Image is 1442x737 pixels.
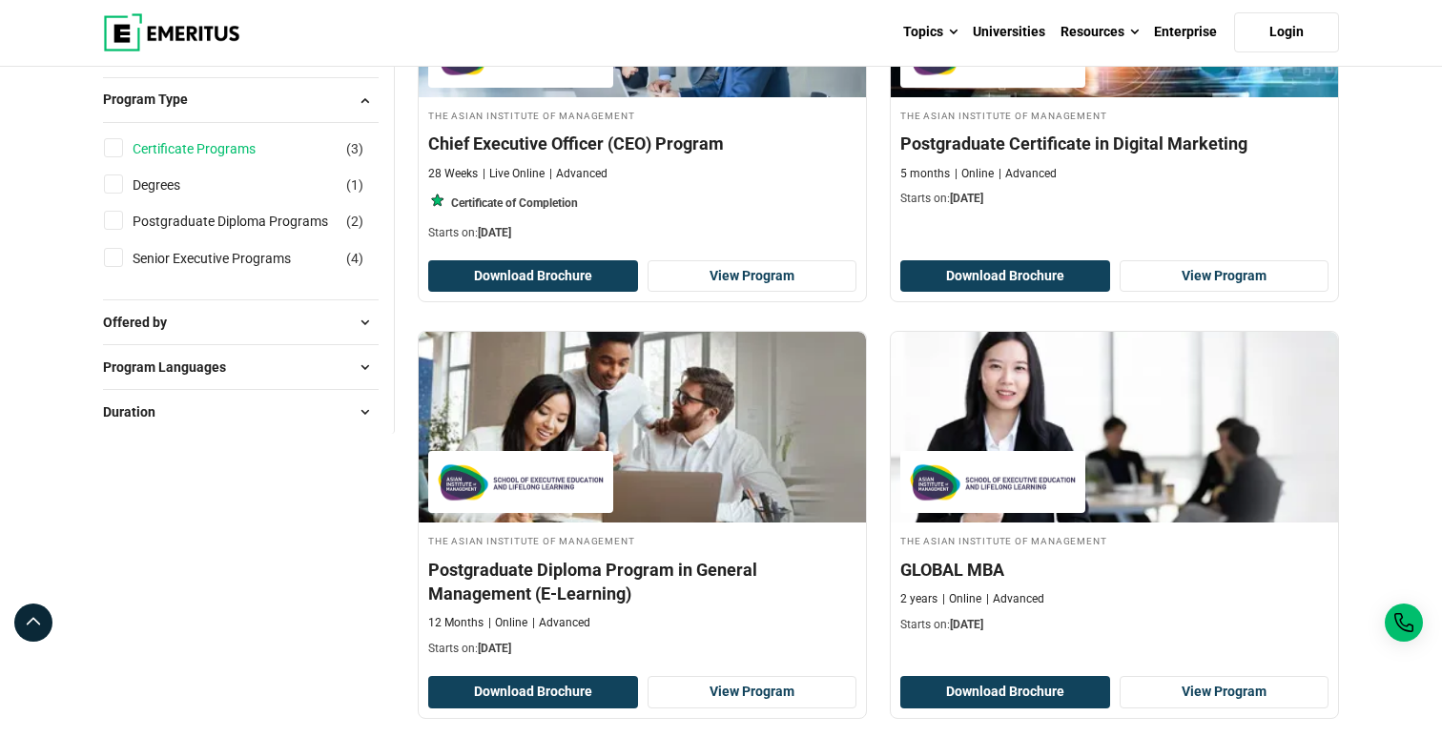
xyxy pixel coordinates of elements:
[428,558,856,605] h4: Postgraduate Diploma Program in General Management (E-Learning)
[428,641,856,657] p: Starts on:
[900,107,1329,123] h4: The Asian Institute of Management
[648,260,857,293] a: View Program
[900,676,1110,708] button: Download Brochure
[986,591,1044,607] p: Advanced
[900,132,1329,155] h4: Postgraduate Certificate in Digital Marketing
[346,174,363,195] span: ( )
[900,532,1329,548] h4: The Asian Institute of Management
[1120,676,1329,708] a: View Program
[532,615,590,631] p: Advanced
[900,617,1329,633] p: Starts on:
[133,211,366,232] a: Postgraduate Diploma Programs
[428,615,484,631] p: 12 Months
[950,192,983,205] span: [DATE]
[103,353,379,381] button: Program Languages
[346,248,363,269] span: ( )
[428,132,856,155] h4: Chief Executive Officer (CEO) Program
[428,166,478,182] p: 28 Weeks
[133,248,329,269] a: Senior Executive Programs
[549,166,608,182] p: Advanced
[478,226,511,239] span: [DATE]
[428,225,856,241] p: Starts on:
[103,86,379,114] button: Program Type
[103,312,182,333] span: Offered by
[419,332,866,522] img: Postgraduate Diploma Program in General Management (E-Learning) | Online Business Management Course
[133,174,218,195] a: Degrees
[891,332,1338,643] a: Business Analytics Course by The Asian Institute of Management - September 30, 2025 The Asian Ins...
[451,195,578,212] p: Certificate of Completion
[351,177,359,193] span: 1
[910,461,1076,503] img: The Asian Institute of Management
[942,591,981,607] p: Online
[103,89,203,110] span: Program Type
[346,138,363,159] span: ( )
[103,398,379,426] button: Duration
[900,591,937,607] p: 2 years
[955,166,994,182] p: Online
[1234,12,1339,52] a: Login
[419,332,866,666] a: Business Management Course by The Asian Institute of Management - September 30, 2025 The Asian In...
[950,618,983,631] span: [DATE]
[351,141,359,156] span: 3
[900,191,1329,207] p: Starts on:
[900,166,950,182] p: 5 months
[999,166,1057,182] p: Advanced
[438,461,604,503] img: The Asian Institute of Management
[428,260,638,293] button: Download Brochure
[1120,260,1329,293] a: View Program
[900,260,1110,293] button: Download Brochure
[648,676,857,708] a: View Program
[103,308,379,337] button: Offered by
[133,138,294,159] a: Certificate Programs
[891,332,1338,522] img: GLOBAL MBA | Online Business Analytics Course
[478,642,511,655] span: [DATE]
[351,251,359,266] span: 4
[103,357,241,378] span: Program Languages
[428,676,638,708] button: Download Brochure
[351,214,359,229] span: 2
[900,558,1329,582] h4: GLOBAL MBA
[428,107,856,123] h4: The Asian Institute of Management
[346,211,363,232] span: ( )
[428,532,856,548] h4: The Asian Institute of Management
[483,166,545,182] p: Live Online
[103,401,171,422] span: Duration
[488,615,527,631] p: Online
